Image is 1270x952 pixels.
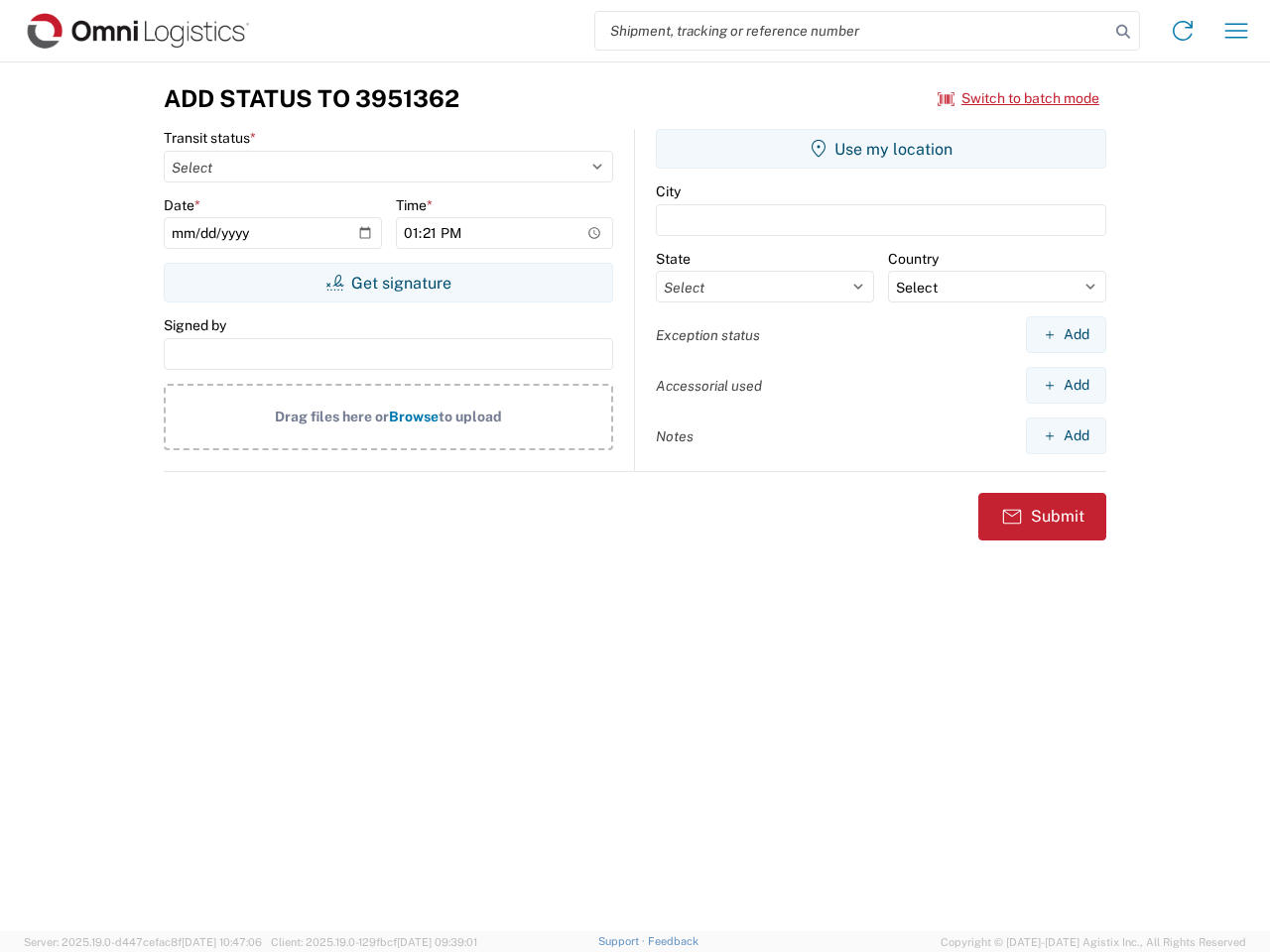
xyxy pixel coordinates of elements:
[397,936,477,948] span: [DATE] 09:39:01
[978,493,1106,540] button: Submit
[275,409,389,424] span: Drag files here or
[656,250,691,268] label: State
[1026,417,1106,454] button: Add
[164,196,200,214] label: Date
[656,377,762,395] label: Accessorial used
[439,409,502,424] span: to upload
[941,933,1246,951] span: Copyright © [DATE]-[DATE] Agistix Inc., All Rights Reserved
[164,316,226,334] label: Signed by
[648,935,698,947] a: Feedback
[656,326,760,344] label: Exception status
[656,182,681,200] label: City
[24,936,262,948] span: Server: 2025.19.0-d447cefac8f
[271,936,477,948] span: Client: 2025.19.0-129fbcf
[938,82,1099,115] button: Switch to batch mode
[182,936,262,948] span: [DATE] 10:47:06
[656,129,1106,169] button: Use my location
[1026,316,1106,353] button: Add
[888,250,939,268] label: Country
[1026,367,1106,404] button: Add
[595,12,1109,50] input: Shipment, tracking or reference number
[598,935,648,947] a: Support
[164,129,256,147] label: Transit status
[164,84,459,113] h3: Add Status to 3951362
[164,263,613,302] button: Get signature
[656,427,694,445] label: Notes
[389,409,439,424] span: Browse
[396,196,433,214] label: Time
